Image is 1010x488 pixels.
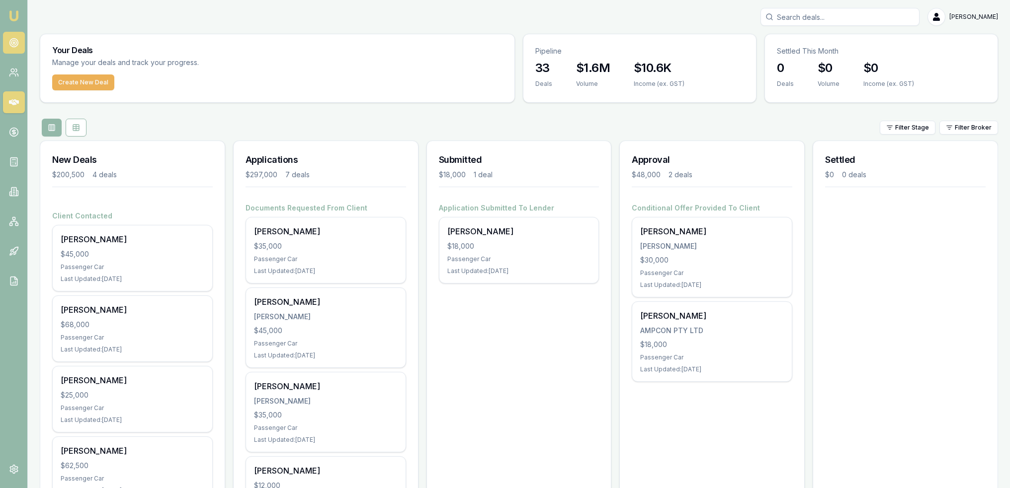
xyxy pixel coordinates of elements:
h3: $1.6M [576,60,610,76]
div: 0 deals [842,170,866,180]
h3: 33 [535,60,552,76]
p: Settled This Month [777,46,986,56]
button: Filter Stage [880,121,935,135]
h3: 0 [777,60,794,76]
span: Filter Stage [895,124,929,132]
div: $18,000 [439,170,466,180]
div: $25,000 [61,390,204,400]
h3: $0 [818,60,840,76]
div: Volume [818,80,840,88]
div: [PERSON_NAME] [61,233,204,245]
h4: Conditional Offer Provided To Client [632,203,792,213]
div: Passenger Car [61,334,204,342]
div: 7 deals [285,170,310,180]
div: Last Updated: [DATE] [61,416,204,424]
div: 4 deals [92,170,117,180]
p: Manage your deals and track your progress. [52,57,307,69]
div: 1 deal [474,170,493,180]
div: [PERSON_NAME] [640,310,784,322]
div: $45,000 [254,326,398,336]
div: [PERSON_NAME] [254,380,398,392]
h3: Applications [246,153,406,167]
div: $48,000 [632,170,661,180]
h3: Approval [632,153,792,167]
div: [PERSON_NAME] [61,304,204,316]
div: Last Updated: [DATE] [640,281,784,289]
div: Deals [535,80,552,88]
h3: Submitted [439,153,599,167]
div: Last Updated: [DATE] [254,267,398,275]
h4: Documents Requested From Client [246,203,406,213]
div: Passenger Car [61,263,204,271]
div: Last Updated: [DATE] [61,275,204,283]
div: Income (ex. GST) [863,80,914,88]
div: [PERSON_NAME] [640,225,784,237]
div: Passenger Car [640,353,784,361]
div: Deals [777,80,794,88]
div: [PERSON_NAME] [447,225,591,237]
div: Last Updated: [DATE] [254,436,398,444]
div: 2 deals [669,170,692,180]
div: [PERSON_NAME] [254,465,398,477]
div: $0 [825,170,834,180]
div: $297,000 [246,170,277,180]
div: Last Updated: [DATE] [640,365,784,373]
div: $18,000 [447,241,591,251]
button: Create New Deal [52,74,114,90]
button: Filter Broker [939,121,998,135]
div: $35,000 [254,410,398,420]
div: Passenger Car [61,404,204,412]
div: Income (ex. GST) [634,80,684,88]
div: Passenger Car [640,269,784,277]
div: Last Updated: [DATE] [447,267,591,275]
div: Passenger Car [254,255,398,263]
span: [PERSON_NAME] [949,13,998,21]
h3: $10.6K [634,60,684,76]
div: $200,500 [52,170,84,180]
div: Passenger Car [254,340,398,348]
h3: Settled [825,153,986,167]
input: Search deals [760,8,920,26]
div: $18,000 [640,340,784,349]
h4: Client Contacted [52,211,213,221]
div: Last Updated: [DATE] [61,346,204,353]
div: Passenger Car [447,255,591,263]
div: [PERSON_NAME] [254,312,398,322]
div: Last Updated: [DATE] [254,351,398,359]
span: Filter Broker [955,124,992,132]
div: AMPCON PTY LTD [640,326,784,336]
h3: $0 [863,60,914,76]
img: emu-icon-u.png [8,10,20,22]
div: [PERSON_NAME] [640,241,784,251]
div: Volume [576,80,610,88]
div: Passenger Car [61,475,204,483]
div: [PERSON_NAME] [61,445,204,457]
h3: Your Deals [52,46,503,54]
div: [PERSON_NAME] [254,396,398,406]
div: $45,000 [61,249,204,259]
p: Pipeline [535,46,744,56]
div: [PERSON_NAME] [254,296,398,308]
h3: New Deals [52,153,213,167]
div: [PERSON_NAME] [254,225,398,237]
div: $62,500 [61,461,204,471]
div: [PERSON_NAME] [61,374,204,386]
div: $35,000 [254,241,398,251]
div: $68,000 [61,320,204,330]
div: Passenger Car [254,424,398,432]
h4: Application Submitted To Lender [439,203,599,213]
div: $30,000 [640,255,784,265]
